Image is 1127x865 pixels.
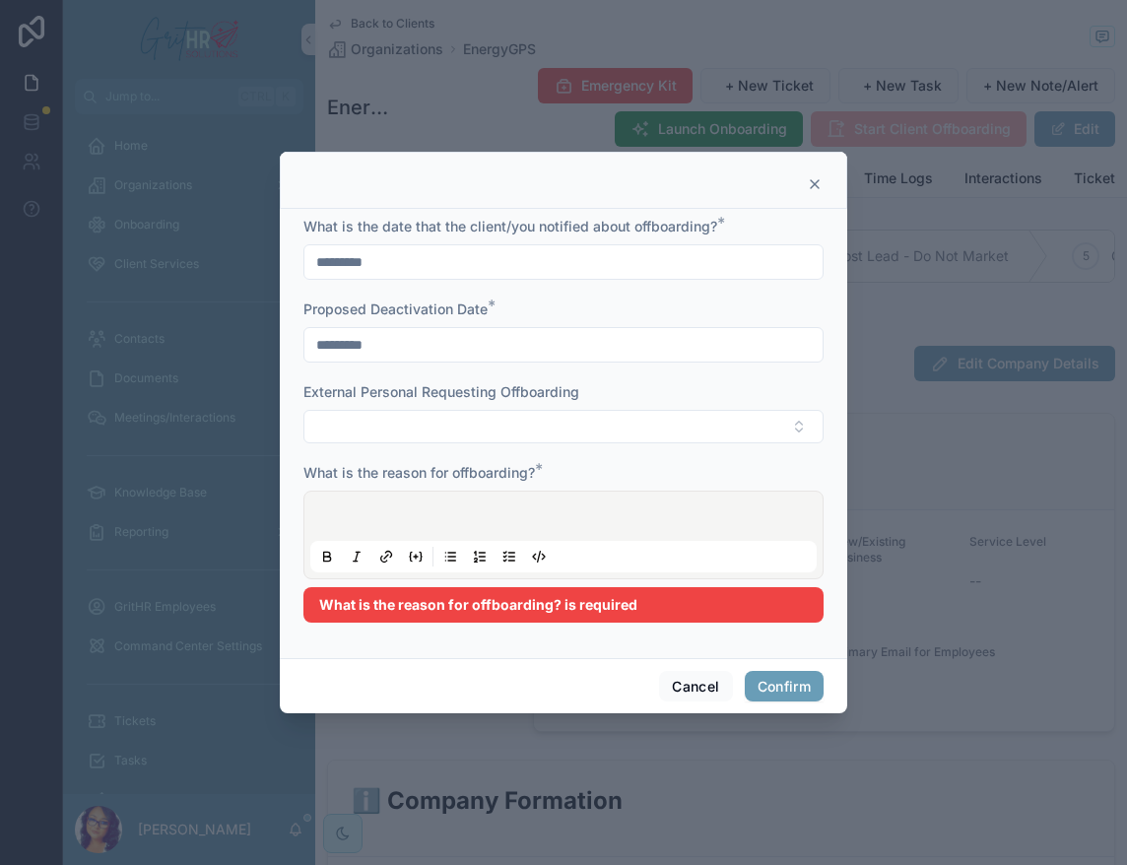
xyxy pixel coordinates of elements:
span: What is the date that the client/you notified about offboarding? [303,218,717,234]
button: Select Button [303,410,824,443]
span: What is the reason for offboarding? [303,464,535,481]
span: External Personal Requesting Offboarding [303,383,579,400]
button: Confirm [745,671,824,702]
div: What is the reason for offboarding? is required [303,587,824,623]
span: Proposed Deactivation Date [303,300,488,317]
button: Cancel [659,671,732,702]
